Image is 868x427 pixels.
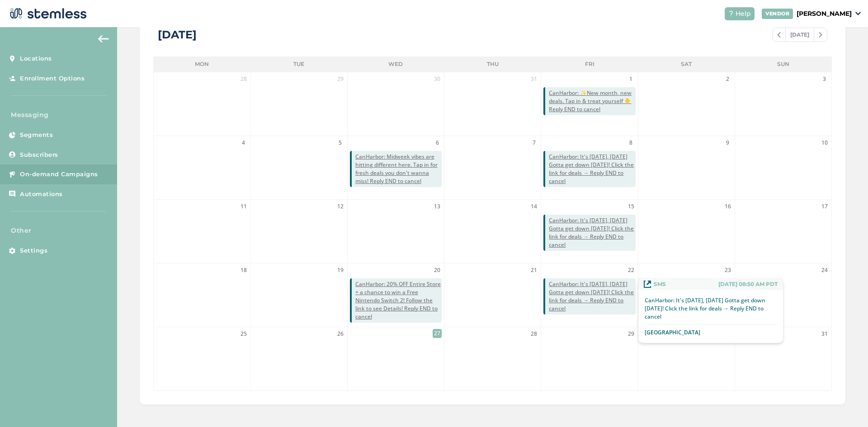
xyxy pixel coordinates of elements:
span: Help [736,9,751,19]
div: [DATE] [158,27,197,43]
span: 19 [336,266,345,275]
span: 23 [723,266,732,275]
span: CanHarbor: Midweek vibes are hitting different here. Tap in for fresh deals you don't wanna miss!... [355,153,442,185]
span: 7 [529,138,538,147]
img: icon-chevron-right-bae969c5.svg [819,32,822,38]
span: 5 [336,138,345,147]
img: icon-arrow-back-accent-c549486e.svg [98,35,109,42]
span: Subscribers [20,150,58,160]
li: Sun [735,56,832,72]
img: icon-help-white-03924b79.svg [728,11,734,16]
span: 25 [239,329,248,338]
span: 29 [627,329,636,338]
span: Segments [20,131,53,140]
span: [DATE] [785,28,814,42]
li: Tue [250,56,347,72]
p: CanHarbor: It's [DATE], [DATE] Gotta get down [DATE]! Click the link for deals → Reply END to cancel [645,296,777,321]
span: 21 [529,266,538,275]
span: CanHarbor: ✨New month, new deals. Tap in & treat yourself 👇 Reply END to cancel [549,89,635,113]
span: 27 [433,329,442,338]
span: 24 [820,266,829,275]
span: 16 [723,202,732,211]
span: 2 [723,75,732,84]
p: [PERSON_NAME] [797,9,852,19]
span: 13 [433,202,442,211]
li: Sat [638,56,735,72]
span: On-demand Campaigns [20,170,98,179]
span: 31 [529,75,538,84]
span: 28 [529,329,538,338]
span: 22 [627,266,636,275]
span: 18 [239,266,248,275]
span: [DATE] 08:50 AM PDT [718,280,778,288]
span: CanHarbor: It's [DATE], [DATE] Gotta get down [DATE]! Click the link for deals → Reply END to cancel [549,280,635,313]
span: 3 [820,75,829,84]
img: logo-dark-0685b13c.svg [7,5,87,23]
span: 15 [627,202,636,211]
span: 29 [336,75,345,84]
span: 26 [336,329,345,338]
span: 11 [239,202,248,211]
img: icon_down-arrow-small-66adaf34.svg [855,12,861,15]
iframe: Chat Widget [823,384,868,427]
span: 30 [433,75,442,84]
li: Wed [347,56,444,72]
span: 6 [433,138,442,147]
span: 28 [239,75,248,84]
span: 20 [433,266,442,275]
span: Locations [20,54,52,63]
span: 31 [820,329,829,338]
span: SMS [654,280,666,288]
span: 12 [336,202,345,211]
p: [GEOGRAPHIC_DATA] [645,328,700,337]
span: 1 [627,75,636,84]
span: 14 [529,202,538,211]
span: Automations [20,190,63,199]
span: CanHarbor: It's [DATE], [DATE] Gotta get down [DATE]! Click the link for deals → Reply END to cancel [549,216,635,249]
span: Settings [20,246,47,255]
li: Thu [444,56,541,72]
span: 9 [723,138,732,147]
span: CanHarbor: 20% OFF Entire Store + a chance to win a Free Nintendo Switch 2! Follow the link to se... [355,280,442,321]
span: 4 [239,138,248,147]
span: 8 [627,138,636,147]
span: Enrollment Options [20,74,85,83]
span: CanHarbor: It's [DATE], [DATE] Gotta get down [DATE]! Click the link for deals → Reply END to cancel [549,153,635,185]
li: Fri [541,56,638,72]
img: icon-chevron-left-b8c47ebb.svg [777,32,781,38]
span: 17 [820,202,829,211]
div: VENDOR [762,9,793,19]
li: Mon [153,56,250,72]
span: 10 [820,138,829,147]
